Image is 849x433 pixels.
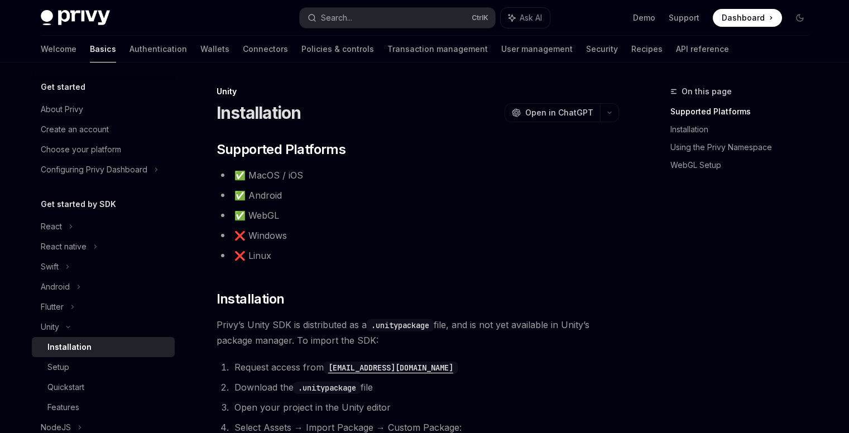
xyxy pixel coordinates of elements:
span: Installation [217,290,285,308]
div: Swift [41,260,59,273]
h5: Get started [41,80,85,94]
a: Recipes [631,36,663,62]
div: Flutter [41,300,64,314]
span: Ask AI [520,12,542,23]
span: Ctrl K [472,13,488,22]
a: Supported Platforms [670,103,818,121]
a: Using the Privy Namespace [670,138,818,156]
a: Authentication [129,36,187,62]
button: Ask AI [501,8,550,28]
a: Create an account [32,119,175,139]
span: Open in ChatGPT [525,107,593,118]
a: WebGL Setup [670,156,818,174]
a: Installation [670,121,818,138]
a: Wallets [200,36,229,62]
a: User management [501,36,573,62]
span: Supported Platforms [217,141,346,158]
li: ❌ Linux [217,248,619,263]
li: Download the file [231,379,619,395]
div: Search... [321,11,352,25]
code: .unitypackage [367,319,434,331]
a: Choose your platform [32,139,175,160]
h5: Get started by SDK [41,198,116,211]
a: About Privy [32,99,175,119]
div: Unity [217,86,619,97]
div: Choose your platform [41,143,121,156]
div: Quickstart [47,381,84,394]
span: On this page [682,85,732,98]
h1: Installation [217,103,301,123]
a: Basics [90,36,116,62]
div: Installation [47,340,92,354]
span: Privy’s Unity SDK is distributed as a file, and is not yet available in Unity’s package manager. ... [217,317,619,348]
img: dark logo [41,10,110,26]
div: Features [47,401,79,414]
div: Setup [47,360,69,374]
div: About Privy [41,103,83,116]
div: Unity [41,320,59,334]
a: Demo [633,12,655,23]
a: Support [669,12,699,23]
a: Transaction management [387,36,488,62]
a: Connectors [243,36,288,62]
a: Features [32,397,175,417]
li: Request access from [231,359,619,375]
li: ❌ Windows [217,228,619,243]
span: Dashboard [722,12,765,23]
a: Policies & controls [301,36,374,62]
a: Setup [32,357,175,377]
a: Welcome [41,36,76,62]
a: Dashboard [713,9,782,27]
a: Security [586,36,618,62]
a: Quickstart [32,377,175,397]
a: API reference [676,36,729,62]
div: React native [41,240,87,253]
button: Toggle dark mode [791,9,809,27]
a: [EMAIL_ADDRESS][DOMAIN_NAME] [324,362,458,373]
code: [EMAIL_ADDRESS][DOMAIN_NAME] [324,362,458,374]
li: Open your project in the Unity editor [231,400,619,415]
div: Configuring Privy Dashboard [41,163,147,176]
div: Android [41,280,70,294]
li: ✅ MacOS / iOS [217,167,619,183]
button: Open in ChatGPT [505,103,600,122]
div: React [41,220,62,233]
button: Search...CtrlK [300,8,495,28]
code: .unitypackage [294,382,361,394]
div: Create an account [41,123,109,136]
a: Installation [32,337,175,357]
li: ✅ WebGL [217,208,619,223]
li: ✅ Android [217,187,619,203]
